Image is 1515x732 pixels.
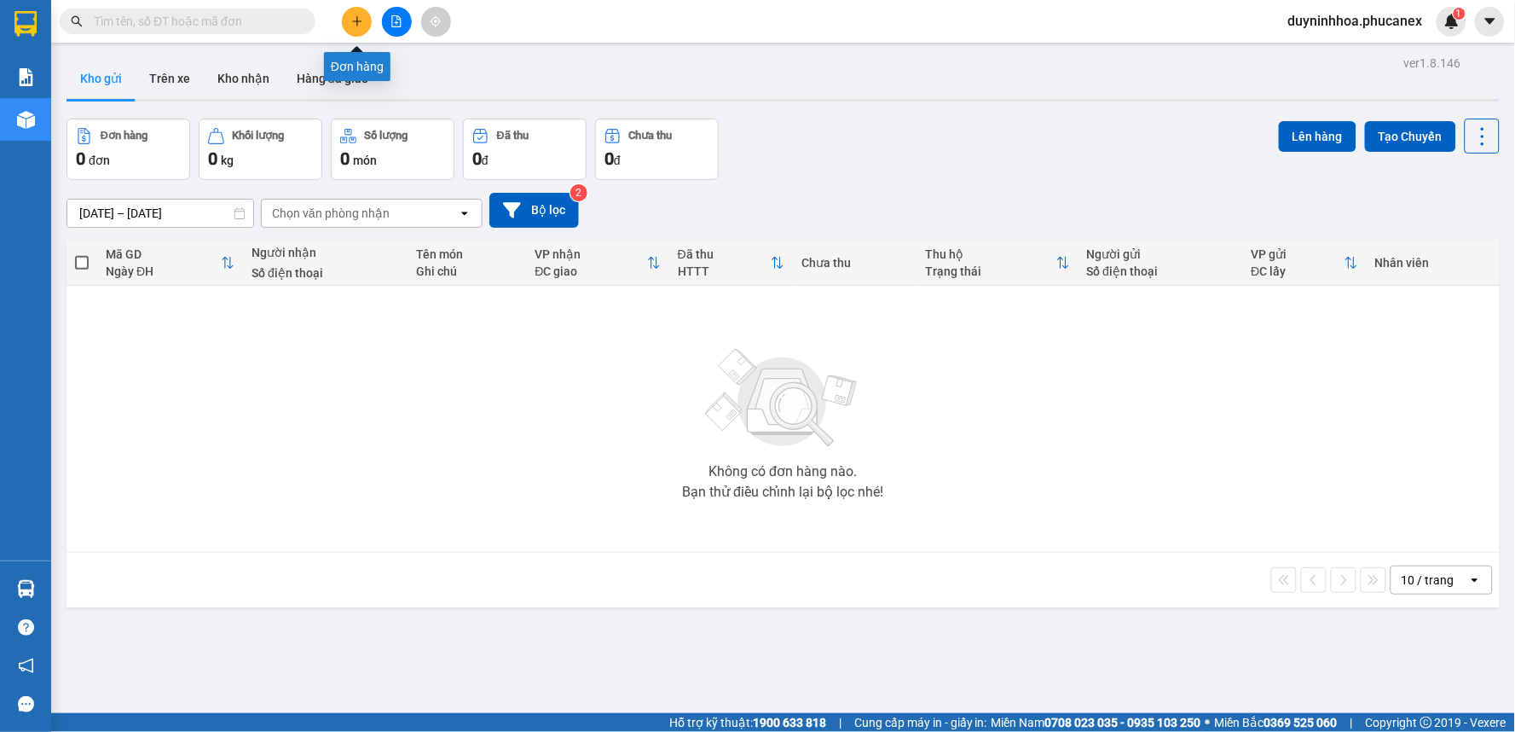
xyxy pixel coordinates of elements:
[753,716,826,729] strong: 1900 633 818
[1275,10,1437,32] span: duyninhhoa.phucanex
[682,485,883,499] div: Bạn thử điều chỉnh lại bộ lọc nhé!
[14,11,37,37] img: logo-vxr
[678,247,771,261] div: Đã thu
[106,264,221,278] div: Ngày ĐH
[1456,8,1462,20] span: 1
[1475,7,1505,37] button: caret-down
[482,154,489,167] span: đ
[801,256,908,270] div: Chưa thu
[1468,573,1482,587] svg: open
[1454,8,1466,20] sup: 1
[97,241,243,286] th: Toggle SortBy
[252,246,399,259] div: Người nhận
[917,241,1078,286] th: Toggle SortBy
[89,154,110,167] span: đơn
[430,15,442,27] span: aim
[1404,54,1461,73] div: ver 1.8.146
[1375,256,1491,270] div: Nhân viên
[925,247,1056,261] div: Thu hộ
[1087,264,1235,278] div: Số điện thoại
[1087,247,1235,261] div: Người gửi
[71,15,83,27] span: search
[221,154,234,167] span: kg
[1252,264,1344,278] div: ĐC lấy
[390,15,402,27] span: file-add
[527,241,669,286] th: Toggle SortBy
[595,119,719,180] button: Chưa thu0đ
[535,247,647,261] div: VP nhận
[604,148,614,169] span: 0
[1045,716,1201,729] strong: 0708 023 035 - 0935 103 250
[331,119,454,180] button: Số lượng0món
[458,206,471,220] svg: open
[17,580,35,598] img: warehouse-icon
[614,154,621,167] span: đ
[1243,241,1367,286] th: Toggle SortBy
[1350,713,1353,732] span: |
[382,7,412,37] button: file-add
[233,130,285,142] div: Khối lượng
[570,184,587,201] sup: 2
[208,148,217,169] span: 0
[416,247,518,261] div: Tên món
[1420,717,1432,729] span: copyright
[697,339,868,458] img: svg+xml;base64,PHN2ZyBjbGFzcz0ibGlzdC1wbHVnX19zdmciIHhtbG5zPSJodHRwOi8vd3d3LnczLm9yZy8yMDAwL3N2Zy...
[18,619,34,636] span: question-circle
[106,247,221,261] div: Mã GD
[854,713,987,732] span: Cung cấp máy in - giấy in:
[324,52,390,81] div: Đơn hàng
[351,15,363,27] span: plus
[353,154,377,167] span: món
[17,111,35,129] img: warehouse-icon
[199,119,322,180] button: Khối lượng0kg
[669,241,793,286] th: Toggle SortBy
[18,696,34,712] span: message
[1264,716,1338,729] strong: 0369 525 060
[1483,14,1498,29] span: caret-down
[76,148,85,169] span: 0
[272,205,390,222] div: Chọn văn phòng nhận
[669,713,826,732] span: Hỗ trợ kỹ thuật:
[67,200,253,227] input: Select a date range.
[1365,121,1456,152] button: Tạo Chuyến
[1215,713,1338,732] span: Miền Bắc
[66,58,136,99] button: Kho gửi
[463,119,587,180] button: Đã thu0đ
[992,713,1201,732] span: Miền Nam
[66,119,190,180] button: Đơn hàng0đơn
[489,193,579,228] button: Bộ lọc
[94,12,295,31] input: Tìm tên, số ĐT hoặc mã đơn
[18,658,34,674] span: notification
[17,68,35,86] img: solution-icon
[1279,121,1356,152] button: Lên hàng
[839,713,841,732] span: |
[204,58,283,99] button: Kho nhận
[1252,247,1344,261] div: VP gửi
[421,7,451,37] button: aim
[1402,572,1454,589] div: 10 / trang
[342,7,372,37] button: plus
[340,148,350,169] span: 0
[365,130,408,142] div: Số lượng
[1444,14,1460,29] img: icon-new-feature
[497,130,529,142] div: Đã thu
[535,264,647,278] div: ĐC giao
[101,130,147,142] div: Đơn hàng
[252,266,399,280] div: Số điện thoại
[678,264,771,278] div: HTTT
[925,264,1056,278] div: Trạng thái
[472,148,482,169] span: 0
[416,264,518,278] div: Ghi chú
[708,465,857,479] div: Không có đơn hàng nào.
[136,58,204,99] button: Trên xe
[283,58,382,99] button: Hàng đã giao
[629,130,673,142] div: Chưa thu
[1206,719,1211,726] span: ⚪️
